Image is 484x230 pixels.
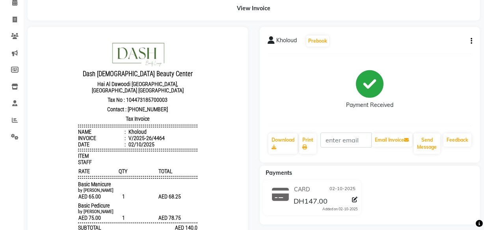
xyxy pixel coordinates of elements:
[43,202,59,209] div: ( )
[43,174,78,180] small: by [PERSON_NAME]
[83,180,122,187] span: 1
[89,107,90,113] span: :
[43,79,162,89] h3: Tax Invoice
[294,196,328,208] span: DH147.00
[91,100,129,107] div: V/2025-26/4464
[140,221,162,228] div: AED 147.00
[43,100,90,107] div: Invoice
[83,133,122,140] span: QTY
[306,36,329,47] button: Prebook
[276,36,297,47] span: Kholoud
[266,169,292,176] span: Payments
[43,60,162,70] p: Tax No : 104473185700003
[294,185,310,194] span: CARD
[43,118,53,124] span: ITEM
[43,209,74,215] div: GRAND TOTAL
[346,101,394,110] div: Payment Received
[43,180,82,187] span: AED 75.00
[414,133,440,154] button: Send Message
[123,158,162,165] span: AED 68.25
[43,107,90,113] div: Date
[323,206,358,212] div: Added on 02-10-2025
[140,196,162,202] div: AED 140.00
[268,133,298,154] a: Download
[43,146,75,153] span: Basic Manicure
[43,94,90,100] div: Name
[43,202,50,209] span: Vat
[43,190,66,196] div: SUBTOTAL
[91,94,111,100] div: Kholoud
[140,202,162,209] div: AED 7.00
[43,158,82,165] span: AED 65.00
[43,70,162,79] p: Contact : [PHONE_NUMBER]
[320,133,372,148] input: enter email
[299,133,316,154] a: Print
[43,221,55,228] span: CARD
[43,34,162,45] h3: Dash [DEMOGRAPHIC_DATA] Beauty Center
[73,6,132,33] img: file_1748081484195.PNG
[43,153,78,158] small: by [PERSON_NAME]
[43,215,64,221] div: Payments
[123,180,162,187] span: AED 78.75
[52,203,57,209] span: 5%
[89,100,90,107] span: :
[43,168,74,174] span: Basic Pedicure
[91,107,119,113] div: 02/10/2025
[140,209,162,215] div: AED 147.00
[89,94,90,100] span: :
[43,133,82,140] span: RATE
[443,133,471,147] a: Feedback
[372,133,412,147] button: Email Invoice
[140,190,162,196] div: AED 140.00
[330,185,356,194] span: 02-10-2025
[43,196,52,202] div: NET
[43,45,162,60] p: Hai Al Dawoodi [GEOGRAPHIC_DATA], [GEOGRAPHIC_DATA] [GEOGRAPHIC_DATA]
[43,124,56,131] span: STAFF
[123,133,162,140] span: TOTAL
[83,158,122,165] span: 1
